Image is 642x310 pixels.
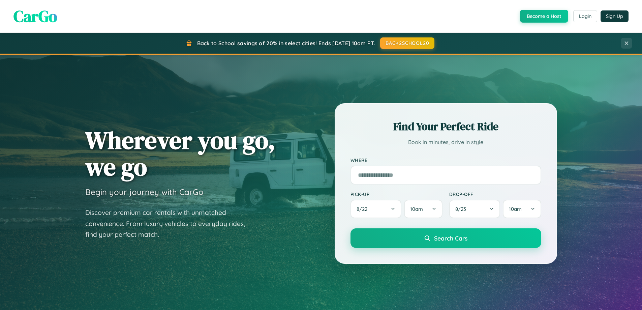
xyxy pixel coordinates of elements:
button: 8/23 [449,200,500,218]
button: BACK2SCHOOL20 [380,37,434,49]
button: Sign Up [601,10,629,22]
button: Search Cars [350,228,541,248]
h3: Begin your journey with CarGo [85,187,204,197]
span: 8 / 22 [357,206,371,212]
p: Discover premium car rentals with unmatched convenience. From luxury vehicles to everyday rides, ... [85,207,254,240]
label: Where [350,157,541,163]
span: 8 / 23 [455,206,469,212]
h1: Wherever you go, we go [85,127,275,180]
h2: Find Your Perfect Ride [350,119,541,134]
p: Book in minutes, drive in style [350,137,541,147]
button: Login [573,10,597,22]
label: Drop-off [449,191,541,197]
button: Become a Host [520,10,568,23]
span: Back to School savings of 20% in select cities! Ends [DATE] 10am PT. [197,40,375,47]
label: Pick-up [350,191,442,197]
span: CarGo [13,5,57,27]
span: 10am [509,206,522,212]
span: 10am [410,206,423,212]
button: 8/22 [350,200,402,218]
button: 10am [404,200,442,218]
button: 10am [503,200,541,218]
span: Search Cars [434,234,467,242]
